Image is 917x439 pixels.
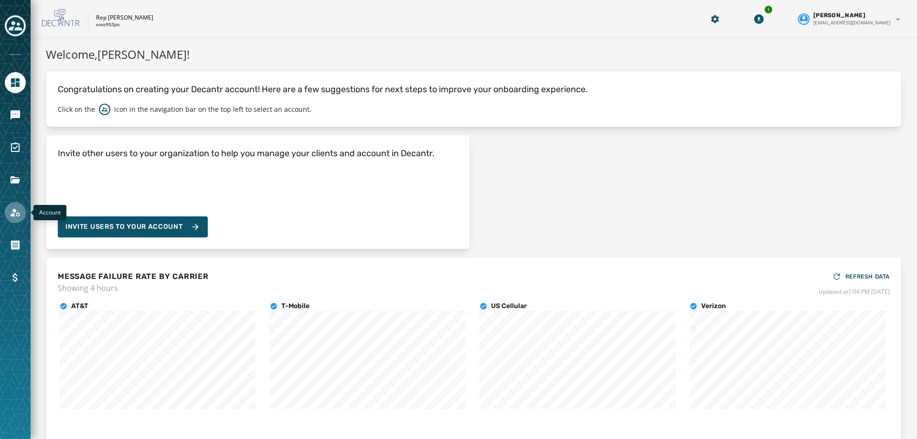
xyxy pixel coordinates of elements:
[5,267,26,288] a: Navigate to Billing
[701,301,726,311] h4: Verizon
[5,235,26,256] a: Navigate to Orders
[764,5,773,14] div: 1
[96,21,120,29] p: ewo953pe
[5,72,26,93] a: Navigate to Home
[71,301,88,311] h4: AT&T
[281,301,309,311] h4: T-Mobile
[5,105,26,126] a: Navigate to Messaging
[58,216,208,237] button: Invite Users to your account
[5,170,26,191] a: Navigate to Files
[794,8,906,30] button: User settings
[750,11,768,28] button: Download Menu
[96,14,153,21] p: Rep [PERSON_NAME]
[819,288,890,296] span: Updated at 1:04 PM [DATE]
[491,301,527,311] h4: US Cellular
[706,11,724,28] button: Manage global settings
[46,46,902,63] h1: Welcome, [PERSON_NAME] !
[845,273,890,280] span: REFRESH DATA
[813,11,865,19] span: [PERSON_NAME]
[5,137,26,158] a: Navigate to Surveys
[114,105,311,114] p: icon in the navigation bar on the top left to select an account.
[58,147,435,160] h4: Invite other users to your organization to help you manage your clients and account in Decantr.
[832,269,890,284] button: REFRESH DATA
[5,202,26,223] a: Navigate to Account
[65,222,183,232] span: Invite Users to your account
[58,105,95,114] p: Click on the
[5,15,26,36] button: Toggle account select drawer
[58,282,209,294] span: Showing 4 hours
[33,205,66,220] div: Account
[58,83,890,96] p: Congratulations on creating your Decantr account! Here are a few suggestions for next steps to im...
[58,271,209,282] h4: MESSAGE FAILURE RATE BY CARRIER
[813,19,890,26] span: [EMAIL_ADDRESS][DOMAIN_NAME]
